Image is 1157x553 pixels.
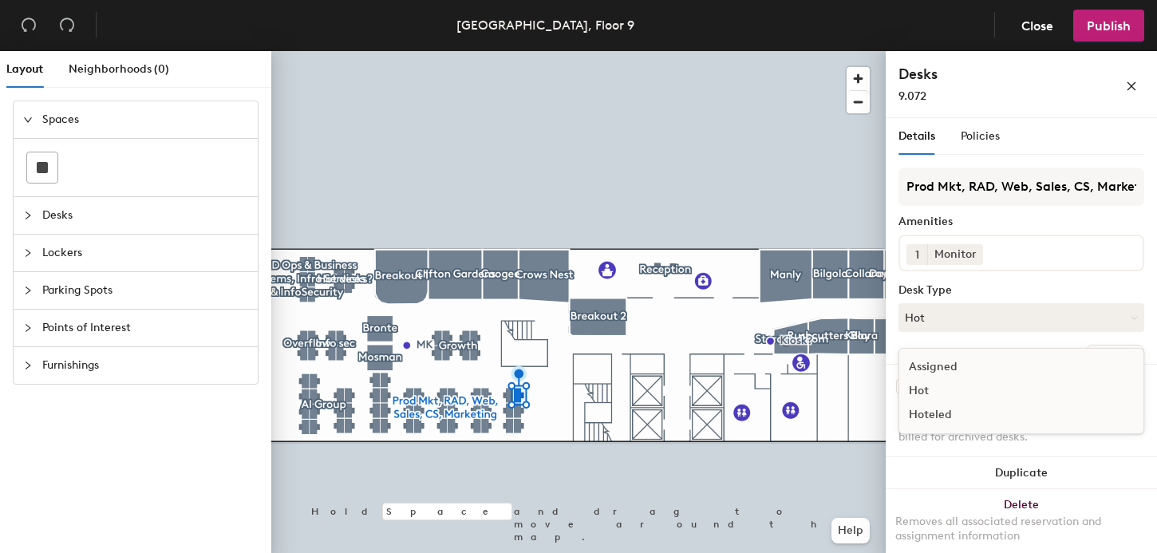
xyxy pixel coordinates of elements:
[23,248,33,258] span: collapsed
[927,244,983,265] div: Monitor
[23,115,33,124] span: expanded
[42,197,248,234] span: Desks
[42,101,248,138] span: Spaces
[42,272,248,309] span: Parking Spots
[899,355,1059,379] div: Assigned
[456,15,634,35] div: [GEOGRAPHIC_DATA], Floor 9
[1008,10,1067,41] button: Close
[1086,345,1144,372] button: Ungroup
[42,310,248,346] span: Points of Interest
[899,403,1059,427] div: Hoteled
[1087,18,1131,34] span: Publish
[23,286,33,295] span: collapsed
[51,10,83,41] button: Redo (⌘ + ⇧ + Z)
[898,303,1144,332] button: Hot
[23,361,33,370] span: collapsed
[898,129,935,143] span: Details
[961,129,1000,143] span: Policies
[1073,10,1144,41] button: Publish
[42,347,248,384] span: Furnishings
[895,515,1147,543] div: Removes all associated reservation and assignment information
[1126,81,1137,92] span: close
[898,215,1144,228] div: Amenities
[906,244,927,265] button: 1
[898,284,1144,297] div: Desk Type
[6,62,43,76] span: Layout
[898,64,1074,85] h4: Desks
[915,247,919,263] span: 1
[1021,18,1053,34] span: Close
[886,457,1157,489] button: Duplicate
[23,323,33,333] span: collapsed
[21,17,37,33] span: undo
[42,235,248,271] span: Lockers
[899,379,1059,403] div: Hot
[13,10,45,41] button: Undo (⌘ + Z)
[831,518,870,543] button: Help
[23,211,33,220] span: collapsed
[69,62,169,76] span: Neighborhoods (0)
[898,89,926,103] span: 9.072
